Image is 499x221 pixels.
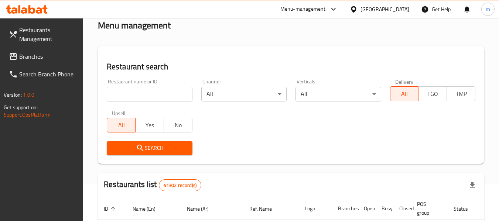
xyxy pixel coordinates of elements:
span: Version: [4,90,22,100]
span: Search Branch Phone [19,70,78,79]
th: Open [358,197,376,220]
span: All [110,120,133,131]
span: Name (Ar) [187,204,218,213]
h2: Restaurants list [104,179,201,191]
button: TMP [447,86,475,101]
span: TMP [450,89,472,99]
div: Total records count [159,179,201,191]
a: Branches [3,48,83,65]
span: Yes [139,120,161,131]
span: Name (En) [133,204,165,213]
h2: Restaurant search [107,61,475,72]
span: Restaurants Management [19,25,78,43]
div: Export file [464,176,481,194]
button: No [164,118,192,132]
a: Restaurants Management [3,21,83,48]
span: Get support on: [4,103,38,112]
span: No [167,120,189,131]
span: ID [104,204,118,213]
div: [GEOGRAPHIC_DATA] [360,5,409,13]
span: 41302 record(s) [159,182,201,189]
span: Ref. Name [249,204,281,213]
th: Branches [332,197,358,220]
span: POS group [417,200,439,217]
label: Delivery [395,79,414,84]
h2: Menu management [98,20,171,31]
button: Yes [135,118,164,132]
th: Logo [299,197,332,220]
span: All [393,89,416,99]
a: Support.OpsPlatform [4,110,51,120]
input: Search for restaurant name or ID.. [107,87,192,101]
a: Search Branch Phone [3,65,83,83]
label: Upsell [112,110,126,115]
button: All [390,86,419,101]
div: Menu-management [280,5,326,14]
button: All [107,118,136,132]
div: All [201,87,287,101]
th: Closed [393,197,411,220]
button: TGO [418,86,447,101]
span: Search [113,144,186,153]
th: Busy [376,197,393,220]
span: 1.0.0 [23,90,34,100]
span: Status [454,204,478,213]
button: Search [107,141,192,155]
div: All [295,87,381,101]
span: TGO [421,89,444,99]
span: Branches [19,52,78,61]
span: m [486,5,490,13]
